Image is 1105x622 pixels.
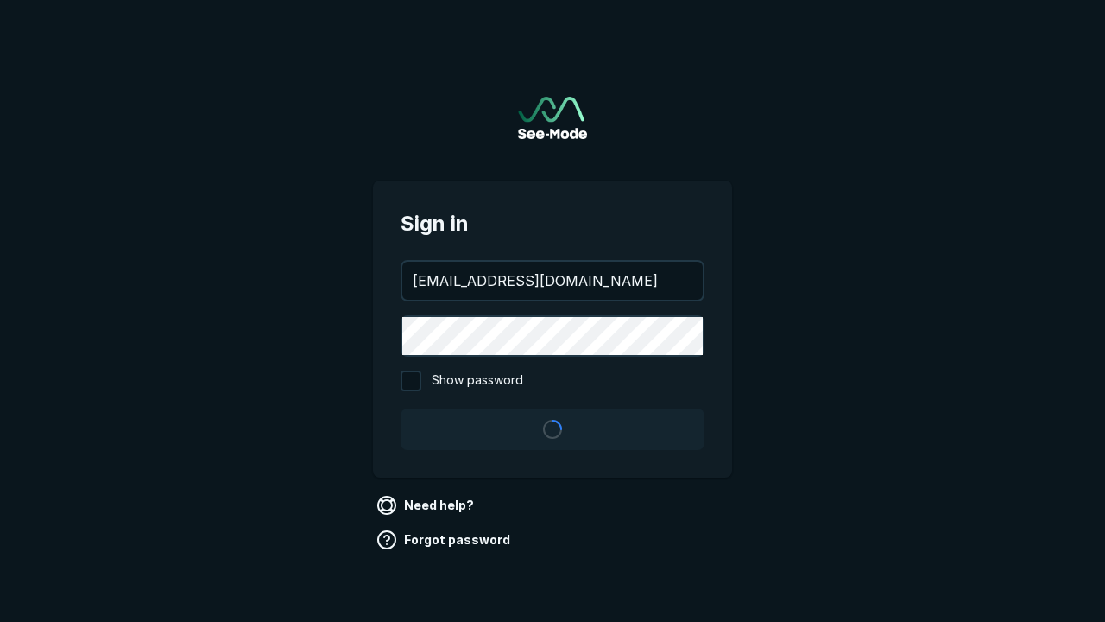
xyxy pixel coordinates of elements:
a: Go to sign in [518,97,587,139]
span: Show password [432,371,523,391]
span: Sign in [401,208,704,239]
input: your@email.com [402,262,703,300]
img: See-Mode Logo [518,97,587,139]
a: Need help? [373,492,481,519]
a: Forgot password [373,526,517,554]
